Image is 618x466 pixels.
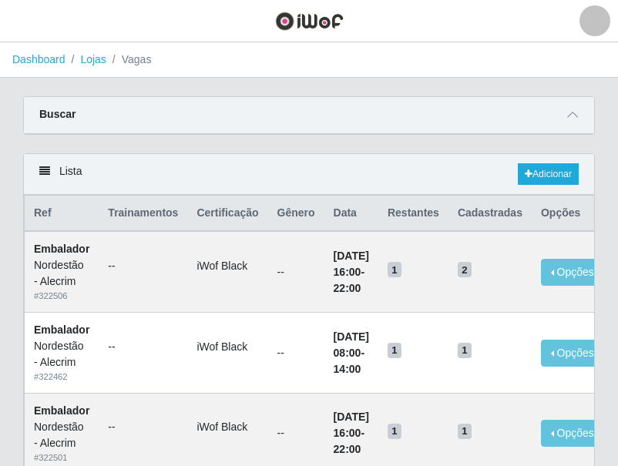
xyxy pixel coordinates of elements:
th: Data [324,196,378,232]
div: # 322506 [34,290,89,303]
td: -- [268,231,324,312]
th: Restantes [378,196,448,232]
th: Certificação [187,196,267,232]
th: Trainamentos [99,196,187,232]
strong: Embalador [34,324,89,336]
time: [DATE] 16:00 [334,411,369,439]
span: 1 [458,424,472,439]
span: 1 [388,424,401,439]
img: CoreUI Logo [275,12,344,31]
li: Vagas [106,52,152,68]
th: Cadastradas [448,196,532,232]
li: iWof Black [196,419,258,435]
a: Adicionar [518,163,579,185]
td: -- [268,313,324,394]
button: Opções [541,259,604,286]
span: 1 [458,343,472,358]
div: # 322501 [34,451,89,464]
strong: Embalador [34,404,89,417]
th: Gênero [268,196,324,232]
li: iWof Black [196,339,258,355]
strong: Buscar [39,108,76,120]
strong: - [334,411,369,455]
div: Nordestão - Alecrim [34,257,89,290]
div: # 322462 [34,370,89,384]
a: Lojas [80,53,106,65]
time: 22:00 [334,282,361,294]
strong: - [334,330,369,375]
button: Opções [541,420,604,447]
ul: -- [108,258,178,274]
ul: -- [108,339,178,355]
strong: Embalador [34,243,89,255]
time: 14:00 [334,363,361,375]
th: Ref [25,196,99,232]
div: Lista [24,154,594,195]
span: 1 [388,262,401,277]
ul: -- [108,419,178,435]
time: [DATE] 08:00 [334,330,369,359]
span: 2 [458,262,472,277]
th: Opções [532,196,613,232]
a: Dashboard [12,53,65,65]
span: 1 [388,343,401,358]
div: Nordestão - Alecrim [34,338,89,370]
li: iWof Black [196,258,258,274]
strong: - [334,250,369,294]
time: [DATE] 16:00 [334,250,369,278]
time: 22:00 [334,443,361,455]
div: Nordestão - Alecrim [34,419,89,451]
button: Opções [541,340,604,367]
